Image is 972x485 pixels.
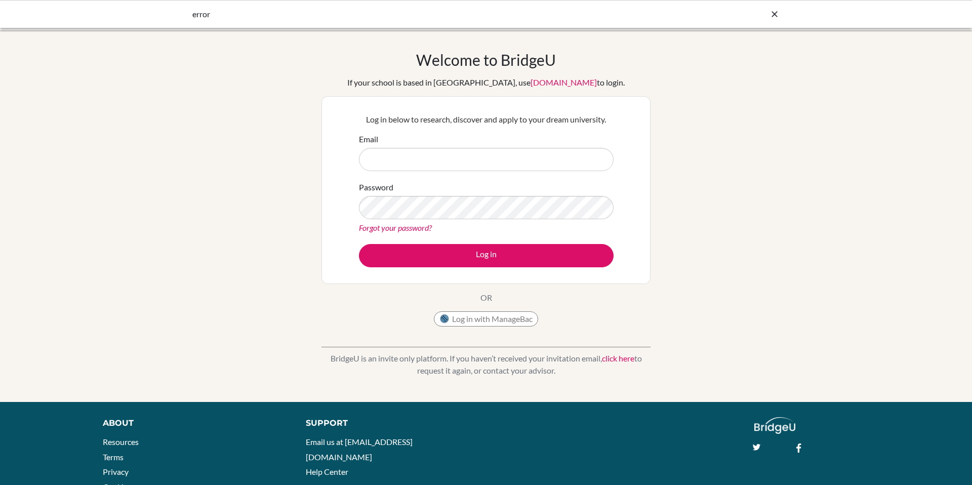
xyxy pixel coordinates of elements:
label: Password [359,181,393,193]
a: Help Center [306,467,348,476]
div: About [103,417,283,429]
button: Log in with ManageBac [434,311,538,327]
label: Email [359,133,378,145]
a: Forgot your password? [359,223,432,232]
div: If your school is based in [GEOGRAPHIC_DATA], use to login. [347,76,625,89]
p: BridgeU is an invite only platform. If you haven’t received your invitation email, to request it ... [321,352,651,377]
a: Privacy [103,467,129,476]
a: click here [602,353,634,363]
p: Log in below to research, discover and apply to your dream university. [359,113,614,126]
div: error [192,8,628,20]
a: Terms [103,452,124,462]
a: Resources [103,437,139,447]
p: OR [480,292,492,304]
a: Email us at [EMAIL_ADDRESS][DOMAIN_NAME] [306,437,413,462]
a: [DOMAIN_NAME] [531,77,597,87]
button: Log in [359,244,614,267]
h1: Welcome to BridgeU [416,51,556,69]
img: logo_white@2x-f4f0deed5e89b7ecb1c2cc34c3e3d731f90f0f143d5ea2071677605dd97b5244.png [754,417,795,434]
div: Support [306,417,474,429]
